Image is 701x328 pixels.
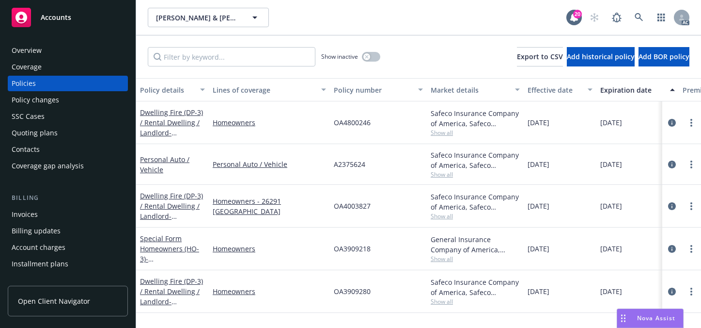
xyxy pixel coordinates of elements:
[685,159,697,170] a: more
[617,309,684,328] button: Nova Assist
[639,47,689,66] button: Add BOR policy
[567,52,635,61] span: Add historical policy
[431,192,520,212] div: Safeco Insurance Company of America, Safeco Insurance (Liberty Mutual)
[140,297,202,316] span: - [STREET_ADDRESS]
[209,78,330,101] button: Lines of coverage
[431,108,520,129] div: Safeco Insurance Company of America, Safeco Insurance (Liberty Mutual)
[528,159,549,169] span: [DATE]
[8,142,128,157] a: Contacts
[431,85,509,95] div: Market details
[12,256,68,272] div: Installment plans
[8,76,128,91] a: Policies
[140,212,202,231] span: - [STREET_ADDRESS]
[140,85,194,95] div: Policy details
[600,85,664,95] div: Expiration date
[528,244,549,254] span: [DATE]
[12,109,45,124] div: SSC Cases
[213,117,326,128] a: Homeowners
[213,286,326,296] a: Homeowners
[600,286,622,296] span: [DATE]
[213,196,326,216] a: Homeowners - 26291 [GEOGRAPHIC_DATA]
[617,309,629,328] div: Drag to move
[8,193,128,203] div: Billing
[334,201,371,211] span: OA4003827
[12,207,38,222] div: Invoices
[431,277,520,297] div: Safeco Insurance Company of America, Safeco Insurance (Liberty Mutual)
[431,170,520,179] span: Show all
[18,296,90,306] span: Open Client Navigator
[321,52,358,61] span: Show inactive
[600,244,622,254] span: [DATE]
[41,14,71,21] span: Accounts
[596,78,679,101] button: Expiration date
[140,191,203,231] a: Dwelling Fire (DP-3) / Rental Dwelling / Landlord
[140,277,203,316] a: Dwelling Fire (DP-3) / Rental Dwelling / Landlord
[528,117,549,128] span: [DATE]
[12,142,40,157] div: Contacts
[334,117,371,128] span: OA4800246
[8,59,128,75] a: Coverage
[8,4,128,31] a: Accounts
[567,47,635,66] button: Add historical policy
[685,200,697,212] a: more
[213,159,326,169] a: Personal Auto / Vehicle
[8,109,128,124] a: SSC Cases
[12,92,59,108] div: Policy changes
[528,201,549,211] span: [DATE]
[8,256,128,272] a: Installment plans
[666,117,678,129] a: circleInformation
[573,10,582,18] div: 20
[330,78,427,101] button: Policy number
[517,52,563,61] span: Export to CSV
[12,59,42,75] div: Coverage
[12,223,61,239] div: Billing updates
[334,244,371,254] span: OA3909218
[685,117,697,129] a: more
[639,52,689,61] span: Add BOR policy
[666,243,678,255] a: circleInformation
[12,158,84,174] div: Coverage gap analysis
[431,297,520,306] span: Show all
[431,212,520,220] span: Show all
[140,108,203,148] a: Dwelling Fire (DP-3) / Rental Dwelling / Landlord
[8,92,128,108] a: Policy changes
[148,47,315,66] input: Filter by keyword...
[8,43,128,58] a: Overview
[8,207,128,222] a: Invoices
[431,150,520,170] div: Safeco Insurance Company of America, Safeco Insurance (Liberty Mutual)
[8,158,128,174] a: Coverage gap analysis
[607,8,626,27] a: Report a Bug
[431,234,520,255] div: General Insurance Company of America, Safeco Insurance
[528,85,582,95] div: Effective date
[585,8,604,27] a: Start snowing
[213,244,326,254] a: Homeowners
[666,159,678,170] a: circleInformation
[528,286,549,296] span: [DATE]
[685,286,697,297] a: more
[136,78,209,101] button: Policy details
[12,240,65,255] div: Account charges
[524,78,596,101] button: Effective date
[334,85,412,95] div: Policy number
[8,223,128,239] a: Billing updates
[427,78,524,101] button: Market details
[629,8,649,27] a: Search
[431,129,520,137] span: Show all
[600,159,622,169] span: [DATE]
[600,117,622,128] span: [DATE]
[637,314,675,322] span: Nova Assist
[12,43,42,58] div: Overview
[140,155,189,174] a: Personal Auto / Vehicle
[431,255,520,263] span: Show all
[600,201,622,211] span: [DATE]
[12,76,36,91] div: Policies
[8,125,128,141] a: Quoting plans
[517,47,563,66] button: Export to CSV
[213,85,315,95] div: Lines of coverage
[334,286,371,296] span: OA3909280
[666,286,678,297] a: circleInformation
[140,234,202,274] a: Special Form Homeowners (HO-3)
[156,13,240,23] span: [PERSON_NAME] & [PERSON_NAME]
[334,159,365,169] span: A2375624
[652,8,671,27] a: Switch app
